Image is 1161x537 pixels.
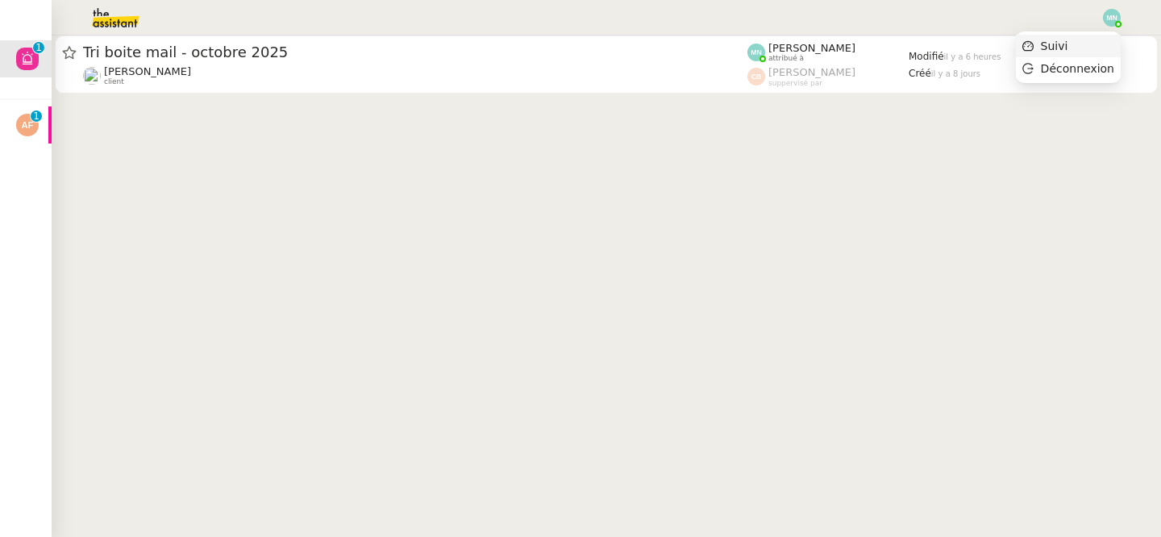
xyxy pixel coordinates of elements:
app-user-label: attribué à [747,42,909,63]
span: [PERSON_NAME] [104,65,191,77]
span: [PERSON_NAME] [768,66,855,78]
span: il y a 6 heures [944,52,1001,61]
img: users%2F9mvJqJUvllffspLsQzytnd0Nt4c2%2Favatar%2F82da88e3-d90d-4e39-b37d-dcb7941179ae [83,67,101,85]
span: attribué à [768,54,804,63]
span: Suivi [1041,40,1068,52]
img: svg [747,68,765,85]
span: il y a 8 jours [931,69,980,78]
span: Déconnexion [1041,62,1114,75]
span: suppervisé par [768,79,822,88]
nz-badge-sup: 1 [33,42,44,53]
app-user-detailed-label: client [83,65,747,86]
nz-badge-sup: 1 [31,110,42,122]
app-user-label: suppervisé par [747,66,909,87]
span: client [104,77,124,86]
p: 1 [33,110,40,125]
img: svg [16,114,39,136]
span: [PERSON_NAME] [768,42,855,54]
img: svg [1103,9,1121,27]
span: Modifié [909,51,944,62]
span: Créé [909,68,931,79]
span: Tri boite mail - octobre 2025 [83,45,747,60]
img: svg [747,44,765,61]
p: 1 [35,42,42,56]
